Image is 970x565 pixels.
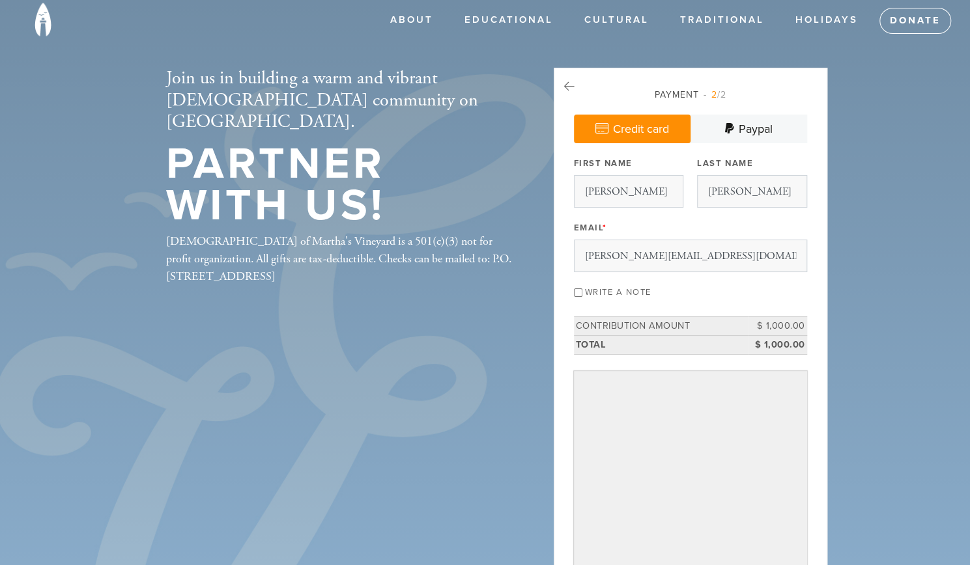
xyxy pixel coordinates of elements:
[574,222,607,234] label: Email
[575,8,659,33] a: Cultural
[166,232,511,285] div: [DEMOGRAPHIC_DATA] of Martha's Vineyard is a 501(c)(3) not for profit organization. All gifts are...
[166,68,511,133] h2: Join us in building a warm and vibrant [DEMOGRAPHIC_DATA] community on [GEOGRAPHIC_DATA].
[879,8,951,34] a: Donate
[691,115,807,143] a: Paypal
[786,8,868,33] a: Holidays
[697,158,753,169] label: Last Name
[574,115,691,143] a: Credit card
[380,8,443,33] a: ABOUT
[704,89,726,100] span: /2
[749,317,807,336] td: $ 1,000.00
[603,223,607,233] span: This field is required.
[574,158,633,169] label: First Name
[166,143,511,227] h1: Partner with us!
[574,335,749,354] td: Total
[455,8,563,33] a: Educational
[711,89,717,100] span: 2
[670,8,774,33] a: Traditional
[585,287,651,297] label: Write a note
[574,88,807,102] div: Payment
[749,335,807,354] td: $ 1,000.00
[574,317,749,336] td: Contribution Amount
